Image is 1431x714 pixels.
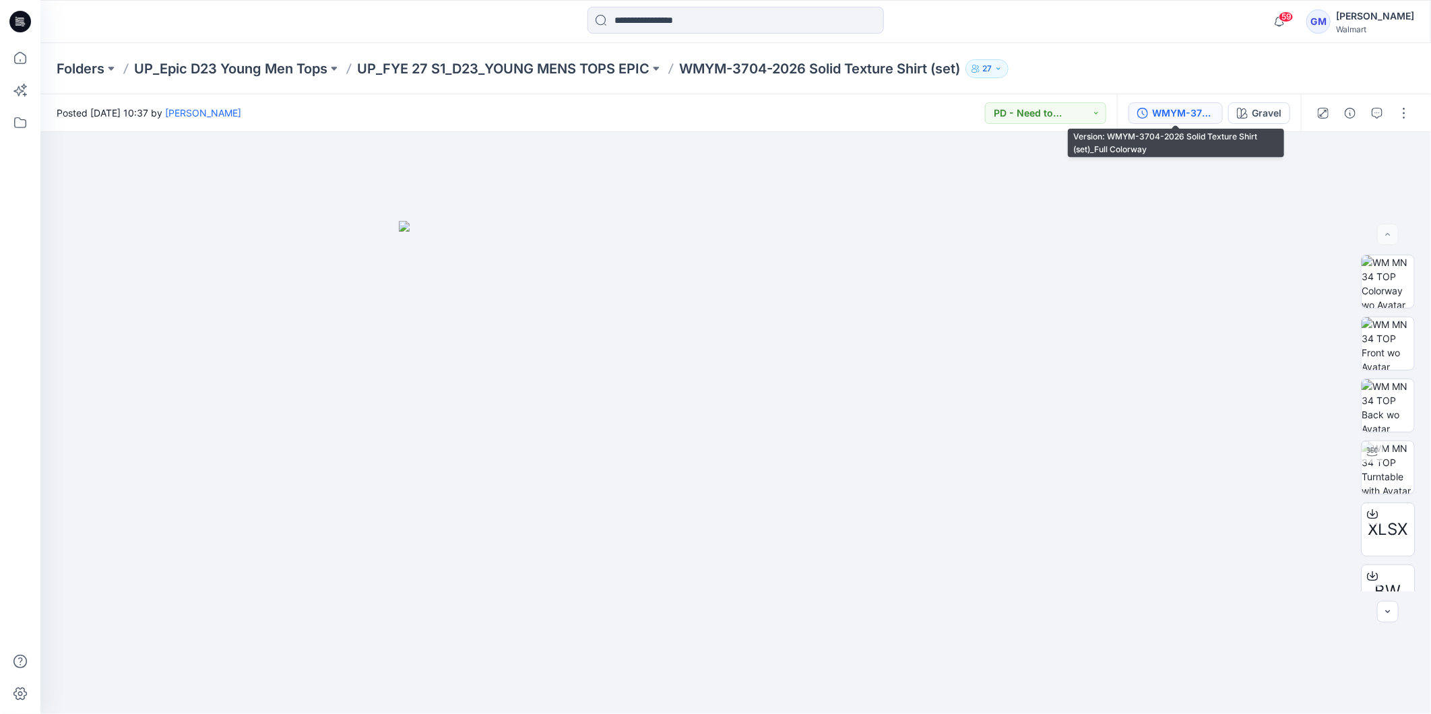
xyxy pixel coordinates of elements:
[1152,106,1214,121] div: WMYM-3704-2026 Solid Texture Shirt (set)_Full Colorway
[165,107,241,119] a: [PERSON_NAME]
[982,61,992,76] p: 27
[1375,579,1401,604] span: BW
[1279,11,1294,22] span: 59
[57,106,241,120] span: Posted [DATE] 10:37 by
[1362,441,1414,494] img: WM MN 34 TOP Turntable with Avatar
[1128,102,1223,124] button: WMYM-3704-2026 Solid Texture Shirt (set)_Full Colorway
[1362,255,1414,308] img: WM MN 34 TOP Colorway wo Avatar
[134,59,327,78] a: UP_Epic D23 Young Men Tops
[679,59,960,78] p: WMYM-3704-2026 Solid Texture Shirt (set)
[1336,8,1414,24] div: [PERSON_NAME]
[1306,9,1331,34] div: GM
[57,59,104,78] a: Folders
[1252,106,1281,121] div: Gravel
[357,59,649,78] a: UP_FYE 27 S1_D23_YOUNG MENS TOPS EPIC
[965,59,1009,78] button: 27
[1362,379,1414,432] img: WM MN 34 TOP Back wo Avatar
[1362,317,1414,370] img: WM MN 34 TOP Front wo Avatar
[1339,102,1361,124] button: Details
[1336,24,1414,34] div: Walmart
[1228,102,1290,124] button: Gravel
[1368,517,1408,542] span: XLSX
[399,221,1073,714] img: eyJhbGciOiJIUzI1NiIsImtpZCI6IjAiLCJzbHQiOiJzZXMiLCJ0eXAiOiJKV1QifQ.eyJkYXRhIjp7InR5cGUiOiJzdG9yYW...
